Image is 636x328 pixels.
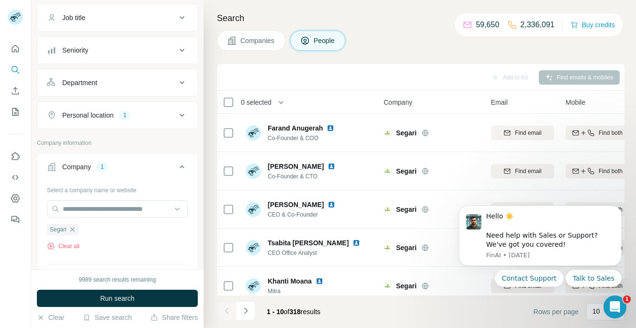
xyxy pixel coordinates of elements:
[83,313,132,322] button: Save search
[491,98,508,107] span: Email
[328,201,335,208] img: LinkedIn logo
[384,167,391,175] img: Logo of Segari
[267,308,284,316] span: 1 - 10
[267,308,320,316] span: results
[268,172,339,181] span: Co-Founder & CTO
[8,61,23,78] button: Search
[521,19,555,31] p: 2,336,091
[570,18,615,32] button: Buy credits
[8,82,23,99] button: Enrich CSV
[62,162,91,172] div: Company
[491,164,554,178] button: Find email
[314,36,336,45] span: People
[50,225,67,234] span: Segari
[62,45,88,55] div: Seniority
[97,163,108,171] div: 1
[599,129,623,137] span: Find both
[150,313,198,322] button: Share filters
[79,275,156,284] div: 9989 search results remaining
[476,19,500,31] p: 59,650
[566,164,629,178] button: Find both
[384,244,391,251] img: Logo of Segari
[603,295,626,318] iframe: Intercom live chat
[8,40,23,57] button: Quick start
[599,167,623,175] span: Find both
[8,211,23,228] button: Feedback
[246,125,261,141] img: Avatar
[37,139,198,147] p: Company information
[37,313,64,322] button: Clear
[37,104,197,127] button: Personal location1
[37,155,197,182] button: Company1
[396,281,417,291] span: Segari
[37,39,197,62] button: Seniority
[246,240,261,255] img: Avatar
[566,126,629,140] button: Find both
[396,166,417,176] span: Segari
[62,13,85,22] div: Job title
[290,308,301,316] span: 318
[37,6,197,29] button: Job title
[384,98,412,107] span: Company
[384,129,391,137] img: Logo of Segari
[268,123,323,133] span: Farand Anugerah
[100,294,135,303] span: Run search
[352,239,360,247] img: LinkedIn logo
[62,78,97,87] div: Department
[534,307,579,317] span: Rows per page
[8,169,23,186] button: Use Surfe API
[268,134,338,142] span: Co-Founder & COO
[37,290,198,307] button: Run search
[37,71,197,94] button: Department
[246,278,261,294] img: Avatar
[268,210,339,219] span: CEO & Co-Founder
[328,163,335,170] img: LinkedIn logo
[246,164,261,179] img: Avatar
[8,148,23,165] button: Use Surfe on LinkedIn
[8,190,23,207] button: Dashboard
[327,124,334,132] img: LinkedIn logo
[241,98,272,107] span: 0 selected
[491,126,554,140] button: Find email
[268,162,324,171] span: [PERSON_NAME]
[268,276,312,286] span: Khanti Moana
[284,308,290,316] span: of
[119,111,130,120] div: 1
[47,242,79,251] button: Clear all
[8,103,23,120] button: My lists
[396,205,417,214] span: Segari
[515,167,541,175] span: Find email
[316,277,323,285] img: LinkedIn logo
[623,295,631,303] span: 1
[268,249,364,257] span: CEO Office Analyst
[566,98,585,107] span: Mobile
[47,182,188,195] div: Select a company name or website
[444,197,636,293] iframe: Intercom notifications message
[592,306,600,316] p: 10
[62,110,114,120] div: Personal location
[240,36,275,45] span: Companies
[384,206,391,213] img: Logo of Segari
[217,11,625,25] h4: Search
[268,287,327,295] span: Mitra
[515,129,541,137] span: Find email
[246,202,261,217] img: Avatar
[396,243,417,252] span: Segari
[236,301,255,320] button: Navigate to next page
[268,238,349,248] span: Tsabita [PERSON_NAME]
[384,282,391,290] img: Logo of Segari
[396,128,417,138] span: Segari
[268,200,324,209] span: [PERSON_NAME]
